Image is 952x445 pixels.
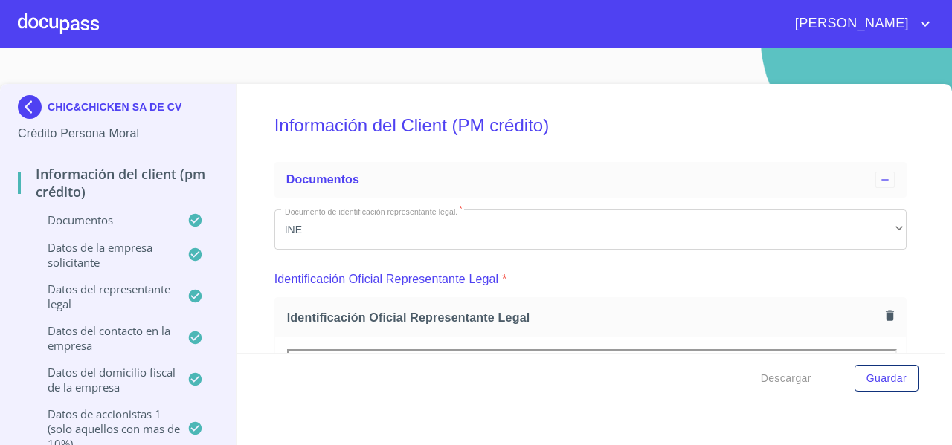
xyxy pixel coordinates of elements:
p: Documentos [18,212,187,227]
span: [PERSON_NAME] [784,12,916,36]
p: Identificación Oficial Representante Legal [274,270,499,288]
p: Datos del representante legal [18,282,187,311]
p: Datos del contacto en la empresa [18,323,187,353]
button: Guardar [855,365,919,392]
div: INE [274,209,907,250]
p: CHIC&CHICKEN SA DE CV [48,101,181,113]
img: Docupass spot blue [18,95,48,119]
span: Descargar [761,369,811,388]
p: Información del Client (PM crédito) [18,165,218,201]
span: Documentos [286,173,359,186]
p: Datos de la empresa solicitante [18,240,187,270]
span: Identificación Oficial Representante Legal [287,310,880,325]
button: account of current user [784,12,934,36]
p: Datos del domicilio fiscal de la empresa [18,365,187,394]
span: Guardar [866,369,907,388]
div: Documentos [274,162,907,198]
h5: Información del Client (PM crédito) [274,95,907,156]
p: Crédito Persona Moral [18,125,218,143]
div: CHIC&CHICKEN SA DE CV [18,95,218,125]
button: Descargar [755,365,817,392]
